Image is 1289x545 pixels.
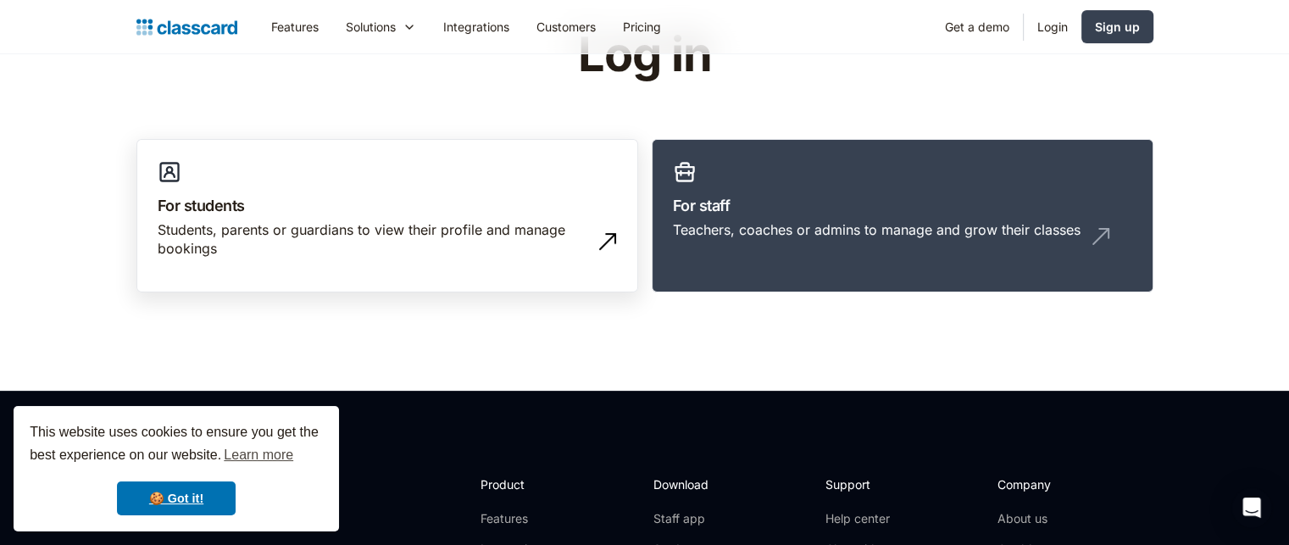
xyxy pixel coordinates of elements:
[136,15,237,39] a: home
[1231,487,1272,528] div: Open Intercom Messenger
[609,8,675,46] a: Pricing
[523,8,609,46] a: Customers
[481,475,571,493] h2: Product
[825,510,894,527] a: Help center
[931,8,1023,46] a: Get a demo
[1024,8,1081,46] a: Login
[1095,18,1140,36] div: Sign up
[375,29,914,81] h1: Log in
[430,8,523,46] a: Integrations
[30,422,323,468] span: This website uses cookies to ensure you get the best experience on our website.
[997,510,1110,527] a: About us
[825,475,894,493] h2: Support
[158,220,583,259] div: Students, parents or guardians to view their profile and manage bookings
[14,406,339,531] div: cookieconsent
[652,139,1153,293] a: For staffTeachers, coaches or admins to manage and grow their classes
[258,8,332,46] a: Features
[1081,10,1153,43] a: Sign up
[481,510,571,527] a: Features
[158,194,617,217] h3: For students
[332,8,430,46] div: Solutions
[136,139,638,293] a: For studentsStudents, parents or guardians to view their profile and manage bookings
[221,442,296,468] a: learn more about cookies
[997,475,1110,493] h2: Company
[653,510,722,527] a: Staff app
[346,18,396,36] div: Solutions
[673,220,1081,239] div: Teachers, coaches or admins to manage and grow their classes
[117,481,236,515] a: dismiss cookie message
[653,475,722,493] h2: Download
[673,194,1132,217] h3: For staff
